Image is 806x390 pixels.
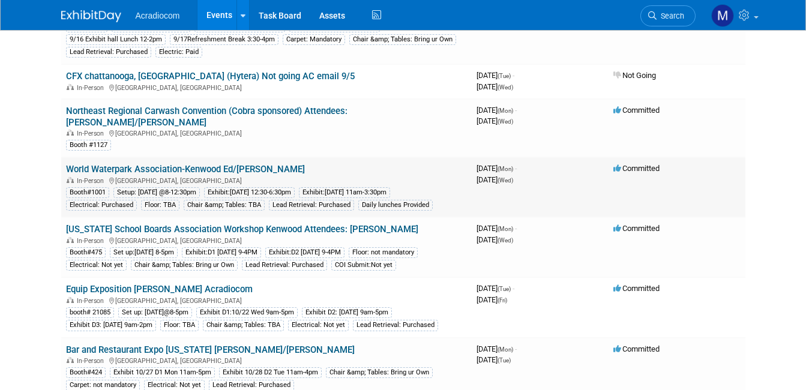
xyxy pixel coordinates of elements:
span: In-Person [77,297,107,305]
div: [GEOGRAPHIC_DATA], [GEOGRAPHIC_DATA] [66,128,467,137]
div: [GEOGRAPHIC_DATA], [GEOGRAPHIC_DATA] [66,295,467,305]
a: CFX chattanooga, [GEOGRAPHIC_DATA] (Hytera) Not going AC email 9/5 [66,71,355,82]
div: [GEOGRAPHIC_DATA], [GEOGRAPHIC_DATA] [66,235,467,245]
span: [DATE] [477,175,513,184]
a: Bar and Restaurant Expo [US_STATE] [PERSON_NAME]/[PERSON_NAME] [66,344,355,355]
div: Chair &amp; Tables: Bring ur Own [326,367,433,378]
div: Chair &amp; Tables: TBA [203,320,284,331]
span: In-Person [77,237,107,245]
img: In-Person Event [67,177,74,183]
img: Mike Pascuzzi [711,4,734,27]
span: (Tue) [498,357,511,364]
div: COI Submit:Not yet [331,260,396,271]
img: In-Person Event [67,297,74,303]
div: Setup: [DATE] @8-12:30pm [113,187,200,198]
span: Committed [613,164,660,173]
span: [DATE] [477,116,513,125]
img: In-Person Event [67,130,74,136]
span: (Mon) [498,166,513,172]
span: [DATE] [477,295,507,304]
span: [DATE] [477,82,513,91]
div: [GEOGRAPHIC_DATA], [GEOGRAPHIC_DATA] [66,355,467,365]
span: [DATE] [477,106,517,115]
span: (Fri) [498,297,507,304]
div: Set up:[DATE] 8-5pm [110,247,178,258]
span: (Tue) [498,73,511,79]
span: - [515,344,517,353]
div: booth# 21085 [66,307,114,318]
span: Committed [613,224,660,233]
div: Exhibit:[DATE] 12:30-6:30pm [204,187,295,198]
span: Not Going [613,71,656,80]
div: Booth#1001 [66,187,109,198]
div: Carpet: Mandatory [283,34,345,45]
div: Lead Retrieval: Purchased [66,47,151,58]
span: (Mon) [498,226,513,232]
div: Lead Retrieval: Purchased [269,200,354,211]
span: Search [657,11,684,20]
span: Committed [613,344,660,353]
div: Exhibit D2: [DATE] 9am-5pm [302,307,392,318]
div: Exhibit:D1 [DATE] 9-4PM [182,247,261,258]
div: Exhibit D3: [DATE] 9am-2pm [66,320,156,331]
div: Booth #1127 [66,140,111,151]
div: Electrical: Not yet [288,320,349,331]
a: Northeast Regional Carwash Convention (Cobra sponsored) Attendees: [PERSON_NAME]/[PERSON_NAME] [66,106,347,128]
div: Exhibit 10/27 D1 Mon 11am-5pm [110,367,215,378]
span: In-Person [77,177,107,185]
div: Floor: not mandatory [349,247,418,258]
img: ExhibitDay [61,10,121,22]
span: - [515,106,517,115]
div: Electric: Paid [155,47,202,58]
img: In-Person Event [67,237,74,243]
span: [DATE] [477,284,514,293]
div: Chair &amp; Tables: Bring ur Own [131,260,238,271]
img: In-Person Event [67,357,74,363]
a: [US_STATE] School Boards Association Workshop Kenwood Attendees: [PERSON_NAME] [66,224,418,235]
span: [DATE] [477,164,517,173]
a: Search [640,5,696,26]
span: (Wed) [498,84,513,91]
span: [DATE] [477,224,517,233]
span: (Wed) [498,118,513,125]
div: 9/16 Exhibit hall Lunch 12-2pm [66,34,166,45]
div: Lead Retrieval: Purchased [353,320,438,331]
span: In-Person [77,130,107,137]
div: Exhibit D1:10/22 Wed 9am-5pm [196,307,298,318]
span: Committed [613,284,660,293]
div: Lead Retrieval: Purchased [242,260,327,271]
div: Exhibit 10/28 D2 Tue 11am-4pm [219,367,322,378]
div: Electrical: Purchased [66,200,137,211]
a: Equip Exposition [PERSON_NAME] Acradiocom [66,284,253,295]
span: Committed [613,106,660,115]
span: (Wed) [498,237,513,244]
span: (Mon) [498,346,513,353]
span: [DATE] [477,235,513,244]
div: Electrical: Not yet [66,260,127,271]
span: [DATE] [477,344,517,353]
span: (Tue) [498,286,511,292]
div: Floor: TBA [160,320,199,331]
div: [GEOGRAPHIC_DATA], [GEOGRAPHIC_DATA] [66,82,467,92]
span: (Wed) [498,177,513,184]
div: Floor: TBA [141,200,179,211]
div: Daily lunches Provided [358,200,433,211]
span: Acradiocom [136,11,180,20]
span: (Mon) [498,107,513,114]
div: Booth#424 [66,367,106,378]
div: 9/17Refreshment Break 3:30-4pm [170,34,278,45]
div: [GEOGRAPHIC_DATA], [GEOGRAPHIC_DATA] [66,175,467,185]
img: In-Person Event [67,84,74,90]
span: - [515,164,517,173]
span: [DATE] [477,71,514,80]
span: [DATE] [477,355,511,364]
div: Exhibit:D2 [DATE] 9-4PM [265,247,344,258]
span: In-Person [77,84,107,92]
span: - [513,71,514,80]
div: Booth#475 [66,247,106,258]
div: Chair &amp; Tables: TBA [184,200,265,211]
span: In-Person [77,357,107,365]
div: Exhibit:[DATE] 11am-3:30pm [299,187,390,198]
div: Set up: [DATE]@8-5pm [118,307,192,318]
div: Chair &amp; Tables: Bring ur Own [349,34,456,45]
